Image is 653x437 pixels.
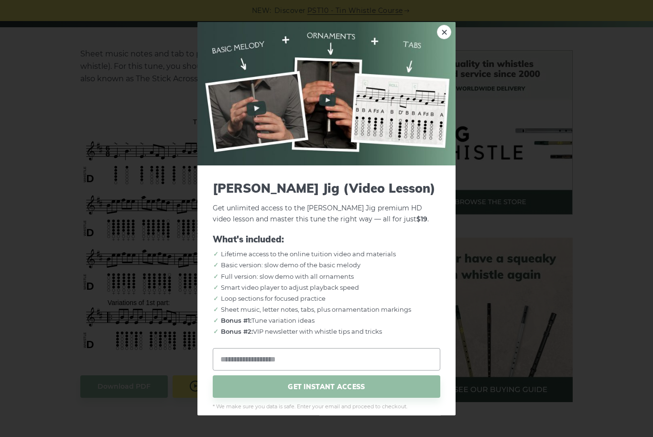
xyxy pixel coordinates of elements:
strong: $19 [416,215,427,223]
a: × [437,25,451,39]
p: Get unlimited access to the [PERSON_NAME] Jig premium HD video lesson and master this tune the ri... [213,181,440,225]
span: GET INSTANT ACCESS [213,375,440,398]
img: Tin Whistle Tune Tutorial Preview [197,22,456,165]
li: Tune variation ideas [220,316,440,326]
li: VIP newsletter with whistle tips and tricks [220,327,440,337]
span: * We make sure you data is safe. Enter your email and proceed to checkout. [213,403,440,411]
li: Lifetime access to the online tuition video and materials [220,249,440,259]
li: Full version: slow demo with all ornaments [220,271,440,281]
strong: Bonus #2: [221,328,253,335]
strong: Bonus #1: [221,317,251,324]
span: What's included: [213,234,440,244]
li: Loop sections for focused practice [220,293,440,303]
li: Sheet music, letter notes, tabs, plus ornamentation markings [220,305,440,315]
li: Basic version: slow demo of the basic melody [220,260,440,270]
li: Smart video player to adjust playback speed [220,282,440,292]
span: [PERSON_NAME] Jig (Video Lesson) [213,181,440,196]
